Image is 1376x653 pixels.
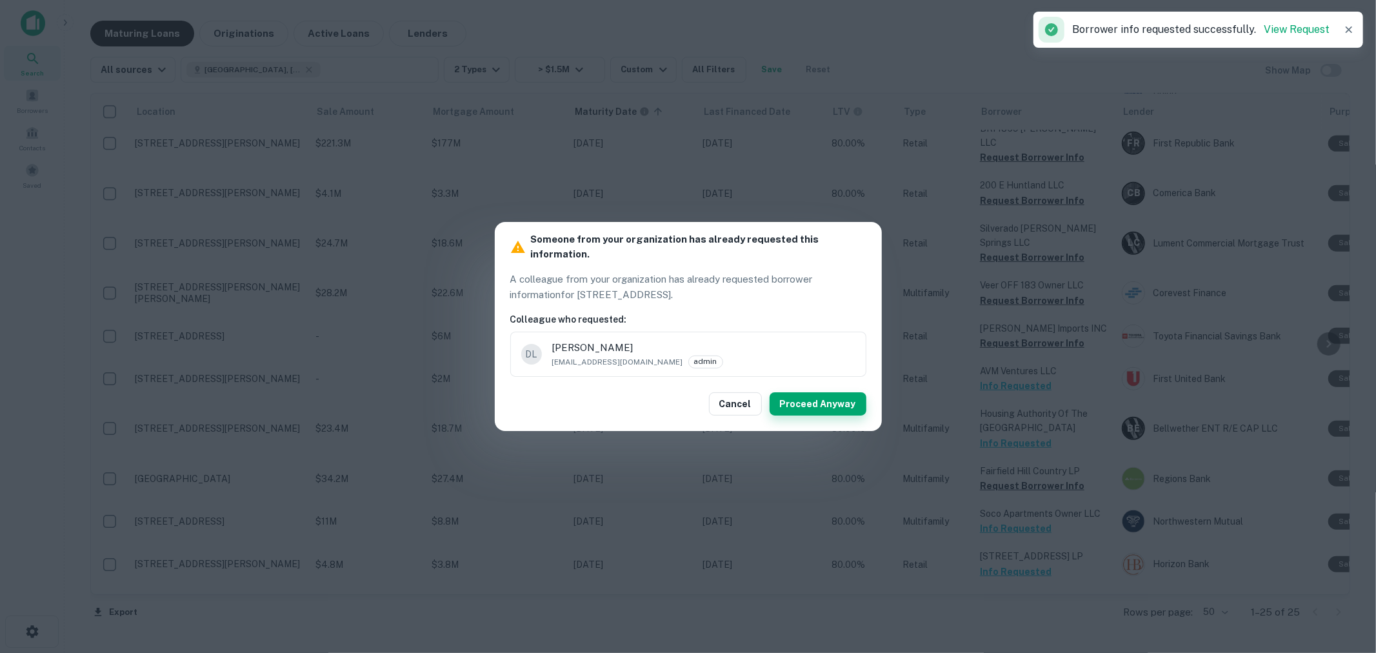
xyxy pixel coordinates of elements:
[552,356,683,368] span: [EMAIL_ADDRESS][DOMAIN_NAME]
[531,232,866,261] h6: Someone from your organization has already requested this information.
[521,344,542,365] div: DL
[510,312,866,326] h6: Colleague who requested:
[770,392,866,416] button: Proceed Anyway
[1072,22,1330,37] p: Borrower info requested successfully.
[1264,23,1330,35] a: View Request
[552,340,855,356] span: [PERSON_NAME]
[689,356,723,368] span: admin
[709,392,762,416] button: Cancel
[1311,550,1376,612] iframe: Chat Widget
[510,272,866,302] p: A colleague from your organization has already requested borrower information for [STREET_ADDRESS] .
